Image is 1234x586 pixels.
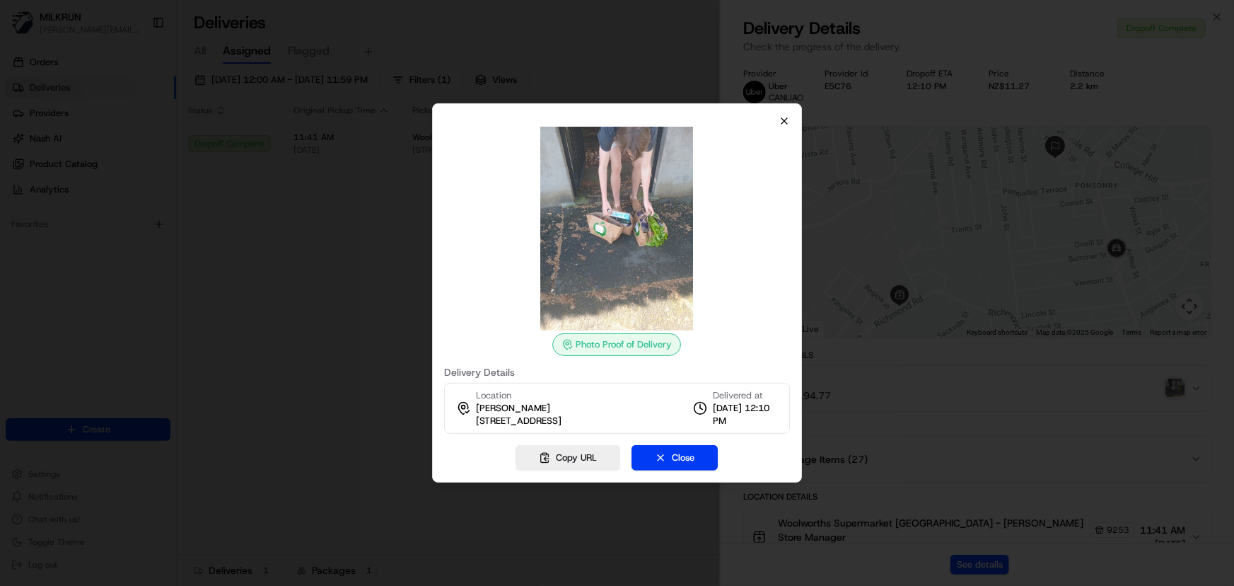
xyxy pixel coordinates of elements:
span: Delivered at [713,389,778,402]
label: Delivery Details [444,367,791,377]
button: Copy URL [516,445,621,471]
span: Location [476,389,511,402]
div: Photo Proof of Delivery [553,333,682,356]
span: [DATE] 12:10 PM [713,402,778,427]
span: [PERSON_NAME] [476,402,550,415]
span: [STREET_ADDRESS] [476,415,561,427]
button: Close [632,445,718,471]
img: photo_proof_of_delivery image [516,127,719,331]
